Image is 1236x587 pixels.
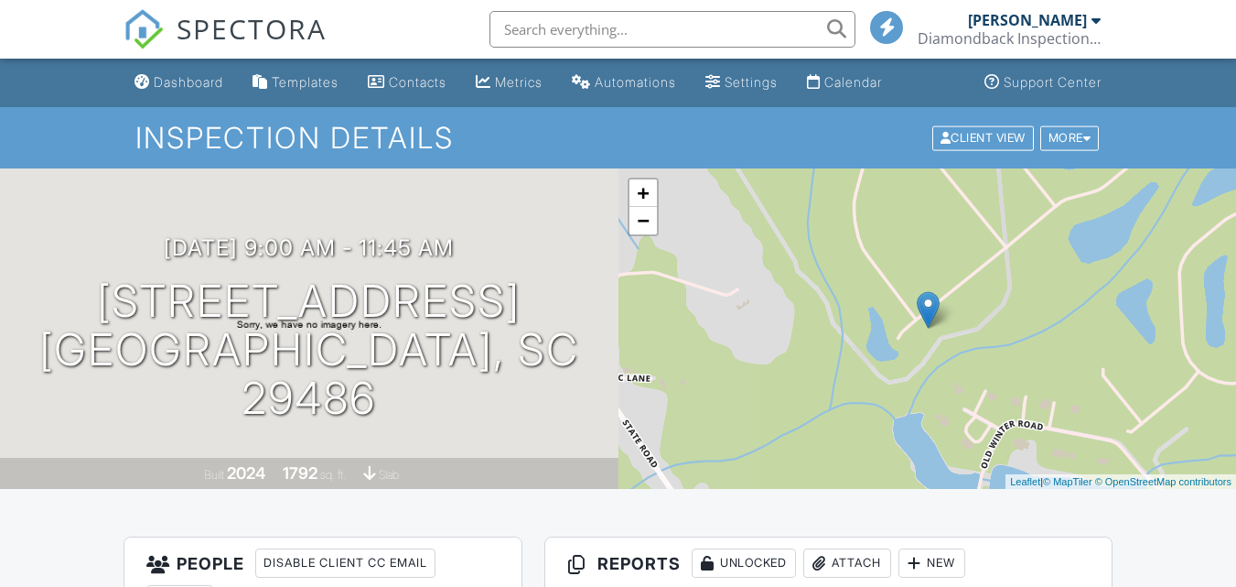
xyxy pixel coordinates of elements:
[154,74,223,90] div: Dashboard
[245,66,346,100] a: Templates
[320,468,346,482] span: sq. ft.
[800,66,889,100] a: Calendar
[255,549,435,578] div: Disable Client CC Email
[1010,476,1040,487] a: Leaflet
[968,11,1087,29] div: [PERSON_NAME]
[495,74,543,90] div: Metrics
[725,74,778,90] div: Settings
[124,25,327,63] a: SPECTORA
[629,179,657,207] a: Zoom in
[629,207,657,234] a: Zoom out
[564,66,683,100] a: Automations (Basic)
[698,66,785,100] a: Settings
[204,468,224,482] span: Built
[977,66,1109,100] a: Support Center
[1040,125,1100,150] div: More
[803,549,891,578] div: Attach
[272,74,339,90] div: Templates
[127,66,231,100] a: Dashboard
[930,130,1038,144] a: Client View
[124,9,164,49] img: The Best Home Inspection Software - Spectora
[932,125,1034,150] div: Client View
[1095,476,1231,487] a: © OpenStreetMap contributors
[595,74,676,90] div: Automations
[135,122,1101,154] h1: Inspection Details
[1043,476,1092,487] a: © MapTiler
[164,235,454,260] h3: [DATE] 9:00 am - 11:45 am
[1005,474,1236,490] div: |
[1004,74,1102,90] div: Support Center
[29,277,589,422] h1: [STREET_ADDRESS] [GEOGRAPHIC_DATA], SC 29486
[692,549,796,578] div: Unlocked
[177,9,327,48] span: SPECTORA
[918,29,1101,48] div: Diamondback Inspection Service
[360,66,454,100] a: Contacts
[389,74,446,90] div: Contacts
[227,463,265,483] div: 2024
[468,66,550,100] a: Metrics
[379,468,399,482] span: slab
[898,549,965,578] div: New
[283,463,317,483] div: 1792
[824,74,882,90] div: Calendar
[489,11,855,48] input: Search everything...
